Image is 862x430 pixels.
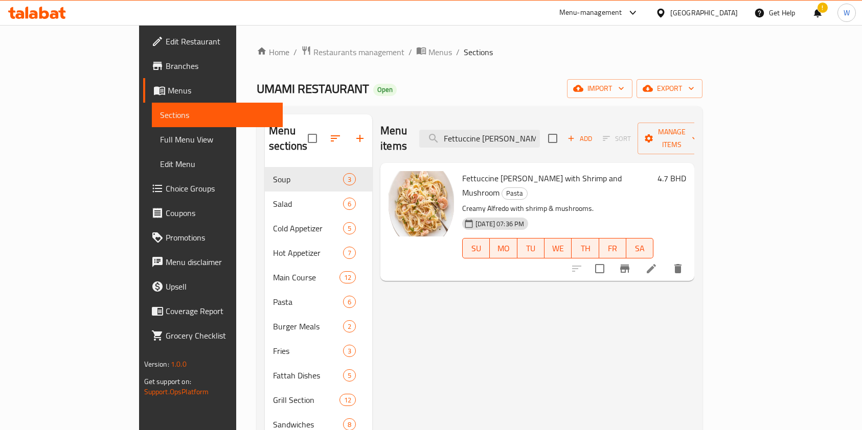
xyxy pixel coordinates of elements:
span: Hot Appetizer [273,247,343,259]
span: 12 [340,273,355,282]
span: Burger Meals [273,320,343,332]
div: items [343,345,356,357]
div: items [339,394,356,406]
div: Hot Appetizer7 [265,241,372,265]
div: Fattah Dishes5 [265,363,372,388]
span: 12 [340,395,355,405]
input: search [419,130,540,148]
span: Pasta [273,296,343,308]
div: Grill Section12 [265,388,372,412]
span: Menu disclaimer [166,256,275,268]
button: FR [599,238,626,258]
a: Choice Groups [143,176,283,201]
div: items [339,271,356,283]
span: Pasta [502,187,527,199]
div: Fries [273,345,343,357]
span: [DATE] 07:36 PM [471,219,528,229]
span: 1.0.0 [171,357,187,371]
button: WE [545,238,572,258]
a: Menu disclaimer [143,250,283,274]
div: items [343,320,356,332]
span: TU [521,241,540,256]
span: SA [630,241,649,256]
a: Menus [416,45,452,59]
button: MO [490,238,517,258]
span: Promotions [166,231,275,244]
span: 7 [344,248,355,258]
span: Choice Groups [166,182,275,195]
div: Pasta [502,187,528,200]
span: Salad [273,198,343,210]
span: Version: [144,357,169,371]
a: Edit menu item [645,262,657,275]
span: 5 [344,371,355,380]
span: 8 [344,420,355,429]
button: delete [666,256,690,281]
div: [GEOGRAPHIC_DATA] [670,7,738,18]
a: Coupons [143,201,283,225]
div: Pasta6 [265,290,372,314]
span: 6 [344,297,355,307]
span: Grill Section [273,394,339,406]
span: Menus [168,84,275,97]
button: SA [626,238,653,258]
span: 2 [344,322,355,331]
a: Support.OpsPlatform [144,385,209,398]
span: Select section first [596,131,638,147]
span: Coupons [166,207,275,219]
span: W [844,7,850,18]
button: TH [572,238,599,258]
span: Select to update [589,258,610,279]
span: Fattah Dishes [273,369,343,381]
div: items [343,222,356,234]
span: 3 [344,175,355,184]
span: Add [566,133,594,145]
li: / [409,46,412,58]
span: 6 [344,199,355,209]
div: items [343,173,356,185]
img: Fettuccine Alfredo with Shrimp and Mushroom [389,171,454,236]
span: WE [549,241,568,256]
div: items [343,198,356,210]
a: Branches [143,54,283,78]
div: Soup3 [265,167,372,192]
a: Restaurants management [301,45,404,59]
span: export [645,82,694,95]
span: Open [373,85,397,94]
span: Edit Restaurant [166,35,275,47]
a: Promotions [143,225,283,250]
h2: Menu items [380,123,407,154]
span: Cold Appetizer [273,222,343,234]
span: Soup [273,173,343,185]
button: SU [462,238,490,258]
p: Creamy Alfredo with shrimp & mushrooms. [462,202,653,215]
button: import [567,79,632,98]
div: items [343,369,356,381]
a: Upsell [143,274,283,299]
div: items [343,247,356,259]
span: Sort sections [323,126,348,151]
a: Coverage Report [143,299,283,323]
div: Open [373,84,397,96]
span: Sections [160,109,275,121]
div: Burger Meals2 [265,314,372,339]
a: Full Menu View [152,127,283,152]
nav: breadcrumb [257,45,702,59]
li: / [456,46,460,58]
a: Menus [143,78,283,103]
span: Upsell [166,280,275,293]
span: Main Course [273,271,339,283]
div: Main Course12 [265,265,372,290]
span: SU [467,241,486,256]
div: items [343,296,356,308]
h2: Menu sections [269,123,308,154]
span: Restaurants management [313,46,404,58]
button: Branch-specific-item [613,256,637,281]
span: Select section [542,128,563,149]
